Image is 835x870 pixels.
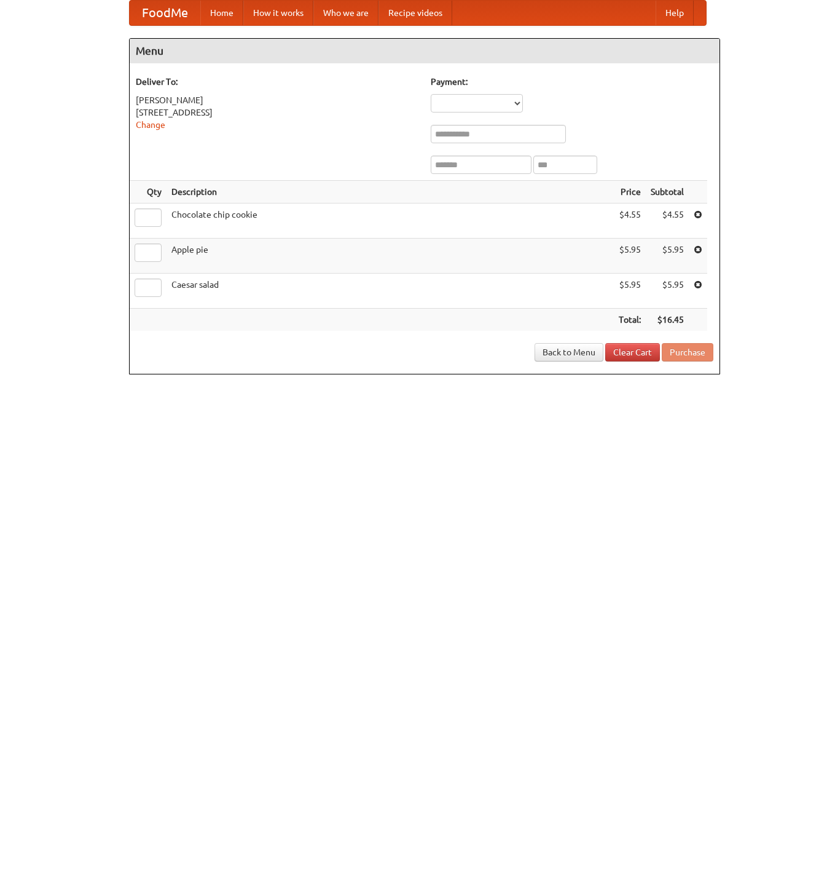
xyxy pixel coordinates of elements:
[136,106,418,119] div: [STREET_ADDRESS]
[614,274,646,309] td: $5.95
[130,181,167,204] th: Qty
[200,1,243,25] a: Home
[136,120,165,130] a: Change
[313,1,378,25] a: Who we are
[167,239,614,274] td: Apple pie
[656,1,694,25] a: Help
[646,181,689,204] th: Subtotal
[535,343,603,362] a: Back to Menu
[378,1,452,25] a: Recipe videos
[136,94,418,106] div: [PERSON_NAME]
[646,309,689,331] th: $16.45
[243,1,313,25] a: How it works
[662,343,713,362] button: Purchase
[614,204,646,239] td: $4.55
[130,1,200,25] a: FoodMe
[167,181,614,204] th: Description
[614,239,646,274] td: $5.95
[646,204,689,239] td: $4.55
[646,239,689,274] td: $5.95
[167,204,614,239] td: Chocolate chip cookie
[614,181,646,204] th: Price
[646,274,689,309] td: $5.95
[431,76,713,88] h5: Payment:
[605,343,660,362] a: Clear Cart
[130,39,719,63] h4: Menu
[167,274,614,309] td: Caesar salad
[614,309,646,331] th: Total:
[136,76,418,88] h5: Deliver To:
